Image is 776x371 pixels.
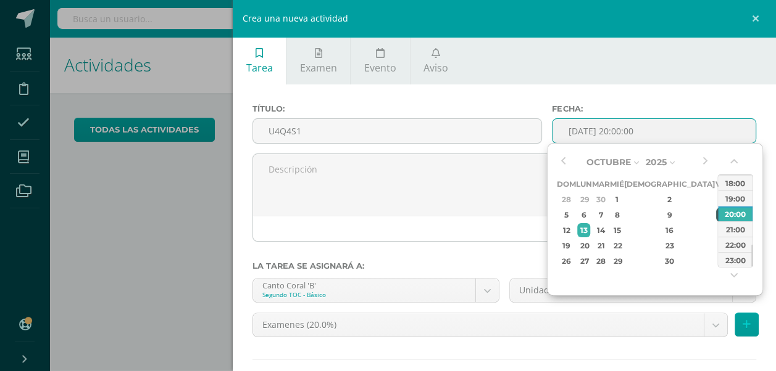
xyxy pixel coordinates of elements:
[411,37,462,84] a: Aviso
[253,279,499,302] a: Canto Coral 'B'Segundo TOC - Básico
[594,254,608,268] div: 28
[718,160,753,175] div: 17:00
[715,176,729,192] th: Vie
[510,279,756,302] a: Unidad 4
[252,261,756,271] label: La tarea se asignará a:
[611,208,622,222] div: 8
[633,208,706,222] div: 9
[716,254,727,268] div: 31
[594,223,608,237] div: 14
[559,254,574,268] div: 26
[718,175,753,190] div: 18:00
[246,61,273,75] span: Tarea
[253,313,727,336] a: Examenes (20.0%)
[611,223,622,237] div: 15
[586,157,631,168] span: Octubre
[552,104,756,113] label: Fecha:
[559,223,574,237] div: 12
[633,238,706,253] div: 23
[559,192,574,206] div: 28
[718,190,753,206] div: 19:00
[553,119,756,143] input: Fecha de entrega
[718,206,753,221] div: 20:00
[519,279,723,302] span: Unidad 4
[611,192,622,206] div: 1
[592,176,610,192] th: Mar
[262,313,695,336] span: Examenes (20.0%)
[423,61,448,75] span: Aviso
[262,279,466,290] div: Canto Coral 'B'
[624,176,715,192] th: [DEMOGRAPHIC_DATA]
[577,208,590,222] div: 6
[577,254,590,268] div: 27
[253,119,541,143] input: Título
[286,37,350,84] a: Examen
[611,254,622,268] div: 29
[594,192,608,206] div: 30
[633,254,706,268] div: 30
[233,37,286,84] a: Tarea
[262,290,466,299] div: Segundo TOC - Básico
[300,61,337,75] span: Examen
[577,192,590,206] div: 29
[611,238,622,253] div: 22
[364,61,396,75] span: Evento
[716,192,727,206] div: 3
[577,238,590,253] div: 20
[716,238,727,253] div: 24
[716,208,727,222] div: 10
[718,221,753,237] div: 21:00
[594,238,608,253] div: 21
[633,223,706,237] div: 16
[559,208,574,222] div: 5
[576,176,592,192] th: Lun
[633,192,706,206] div: 2
[716,223,727,237] div: 17
[351,37,409,84] a: Evento
[577,223,590,237] div: 13
[559,238,574,253] div: 19
[557,176,576,192] th: Dom
[718,237,753,252] div: 22:00
[718,252,753,267] div: 23:00
[252,104,542,113] label: Título:
[646,157,667,168] span: 2025
[594,208,608,222] div: 7
[610,176,624,192] th: Mié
